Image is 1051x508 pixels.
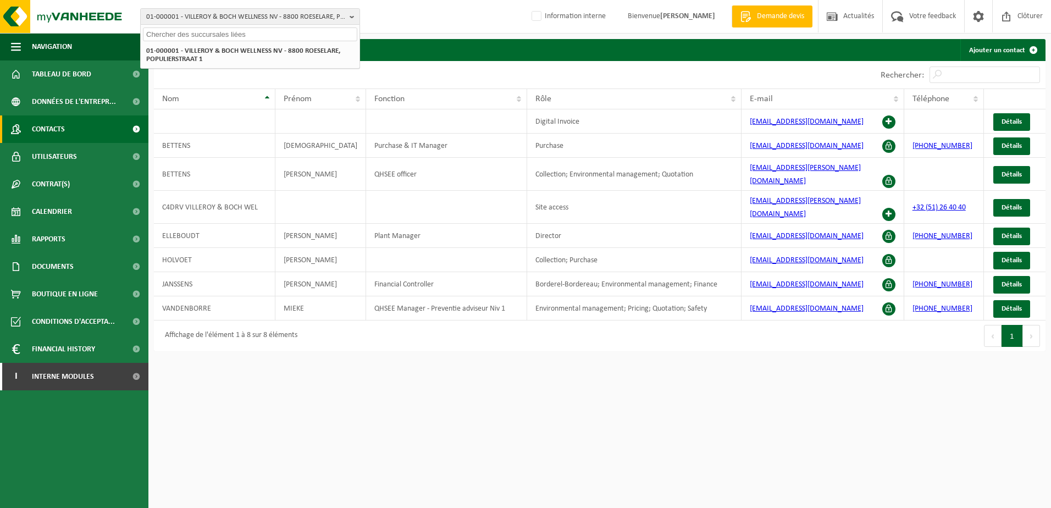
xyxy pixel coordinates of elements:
[275,158,366,191] td: [PERSON_NAME]
[1002,281,1022,288] span: Détails
[32,33,72,60] span: Navigation
[154,191,275,224] td: C4DRV VILLEROY & BOCH WEL
[912,203,966,212] a: +32 (51) 26 40 40
[32,225,65,253] span: Rapports
[527,272,742,296] td: Borderel-Bordereau; Environmental management; Finance
[750,305,864,313] a: [EMAIL_ADDRESS][DOMAIN_NAME]
[162,95,179,103] span: Nom
[732,5,812,27] a: Demande devis
[527,296,742,321] td: Environmental management; Pricing; Quotation; Safety
[284,95,312,103] span: Prénom
[154,134,275,158] td: BETTENS
[275,248,366,272] td: [PERSON_NAME]
[275,134,366,158] td: [DEMOGRAPHIC_DATA]
[366,272,527,296] td: Financial Controller
[32,308,115,335] span: Conditions d'accepta...
[750,142,864,150] a: [EMAIL_ADDRESS][DOMAIN_NAME]
[154,272,275,296] td: JANSSENS
[993,252,1030,269] a: Détails
[275,224,366,248] td: [PERSON_NAME]
[527,158,742,191] td: Collection; Environmental management; Quotation
[154,158,275,191] td: BETTENS
[366,224,527,248] td: Plant Manager
[32,363,94,390] span: Interne modules
[32,198,72,225] span: Calendrier
[154,248,275,272] td: HOLVOET
[32,280,98,308] span: Boutique en ligne
[1002,325,1023,347] button: 1
[1002,171,1022,178] span: Détails
[960,39,1044,61] a: Ajouter un contact
[154,296,275,321] td: VANDENBORRE
[993,228,1030,245] a: Détails
[154,224,275,248] td: ELLEBOUDT
[32,115,65,143] span: Contacts
[146,47,340,63] strong: 01-000001 - VILLEROY & BOCH WELLNESS NV - 8800 ROESELARE, POPULIERSTRAAT 1
[993,300,1030,318] a: Détails
[750,197,861,218] a: [EMAIL_ADDRESS][PERSON_NAME][DOMAIN_NAME]
[32,143,77,170] span: Utilisateurs
[993,166,1030,184] a: Détails
[527,191,742,224] td: Site access
[1002,118,1022,125] span: Détails
[527,134,742,158] td: Purchase
[140,8,360,25] button: 01-000001 - VILLEROY & BOCH WELLNESS NV - 8800 ROESELARE, POPULIERSTRAAT 1
[32,88,116,115] span: Données de l'entrepr...
[527,224,742,248] td: Director
[159,326,297,346] div: Affichage de l'élément 1 à 8 sur 8 éléments
[32,60,91,88] span: Tableau de bord
[11,363,21,390] span: I
[366,134,527,158] td: Purchase & IT Manager
[535,95,551,103] span: Rôle
[32,253,74,280] span: Documents
[912,280,972,289] a: [PHONE_NUMBER]
[912,142,972,150] a: [PHONE_NUMBER]
[146,9,345,25] span: 01-000001 - VILLEROY & BOCH WELLNESS NV - 8800 ROESELARE, POPULIERSTRAAT 1
[912,232,972,240] a: [PHONE_NUMBER]
[993,199,1030,217] a: Détails
[993,113,1030,131] a: Détails
[750,118,864,126] a: [EMAIL_ADDRESS][DOMAIN_NAME]
[374,95,405,103] span: Fonction
[1023,325,1040,347] button: Next
[366,296,527,321] td: QHSEE Manager - Preventie adviseur Niv 1
[912,305,972,313] a: [PHONE_NUMBER]
[32,170,70,198] span: Contrat(s)
[275,272,366,296] td: [PERSON_NAME]
[660,12,715,20] strong: [PERSON_NAME]
[1002,257,1022,264] span: Détails
[750,95,773,103] span: E-mail
[1002,233,1022,240] span: Détails
[1002,305,1022,312] span: Détails
[143,27,357,41] input: Chercher des succursales liées
[527,109,742,134] td: Digital Invoice
[750,280,864,289] a: [EMAIL_ADDRESS][DOMAIN_NAME]
[32,335,95,363] span: Financial History
[529,8,606,25] label: Information interne
[912,95,949,103] span: Téléphone
[1002,142,1022,150] span: Détails
[275,296,366,321] td: MIEKE
[750,256,864,264] a: [EMAIL_ADDRESS][DOMAIN_NAME]
[993,276,1030,294] a: Détails
[366,158,527,191] td: QHSEE officer
[754,11,807,22] span: Demande devis
[984,325,1002,347] button: Previous
[750,164,861,185] a: [EMAIL_ADDRESS][PERSON_NAME][DOMAIN_NAME]
[993,137,1030,155] a: Détails
[750,232,864,240] a: [EMAIL_ADDRESS][DOMAIN_NAME]
[1002,204,1022,211] span: Détails
[527,248,742,272] td: Collection; Purchase
[881,71,924,80] label: Rechercher:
